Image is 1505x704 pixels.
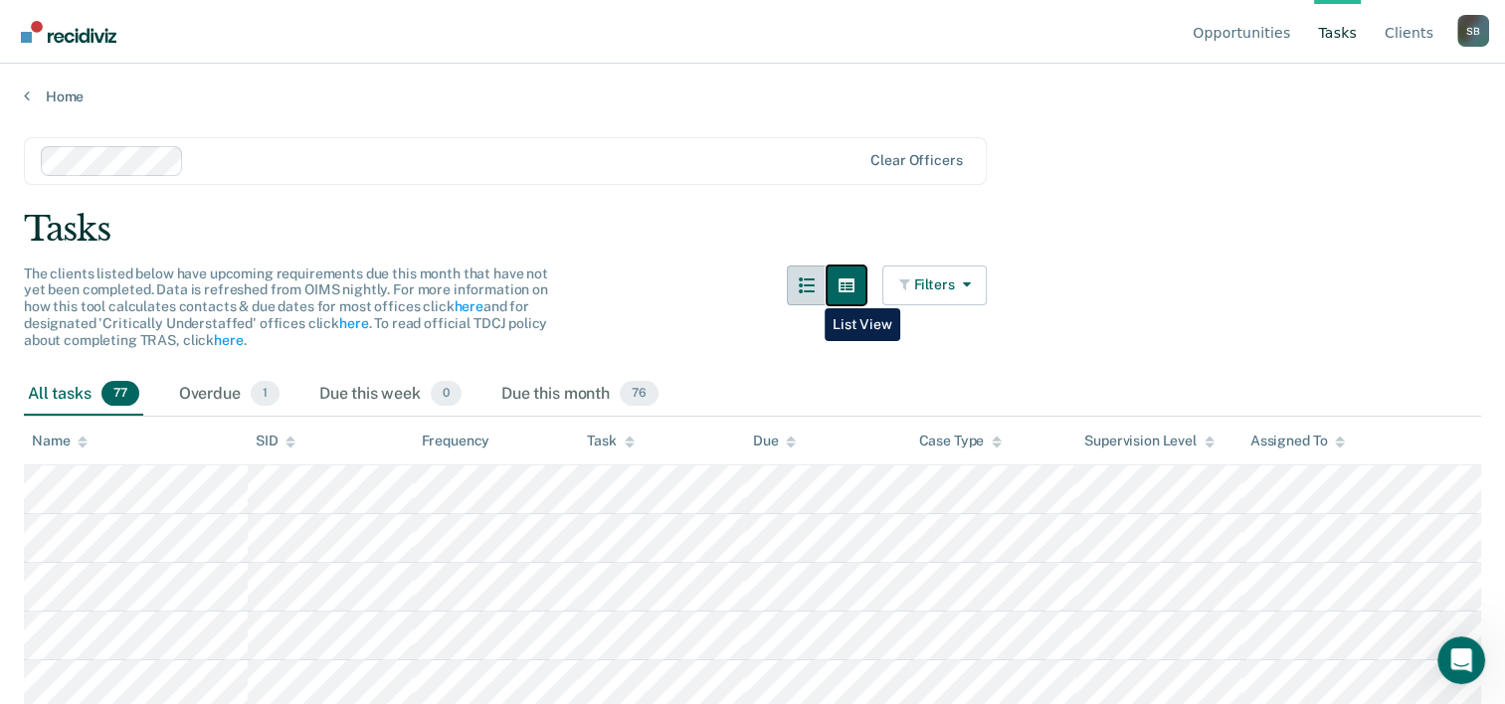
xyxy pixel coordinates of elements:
button: Filters [882,265,988,305]
div: Overdue1 [175,373,283,417]
iframe: Intercom live chat [1437,636,1485,684]
span: 0 [431,381,462,407]
span: 1 [251,381,280,407]
div: Case Type [918,433,1002,449]
button: Profile dropdown button [1457,15,1489,47]
div: Name [32,433,88,449]
a: here [339,315,368,331]
a: Home [24,88,1481,105]
div: Clear officers [870,152,962,169]
span: 76 [620,381,658,407]
div: Due [753,433,797,449]
a: here [454,298,482,314]
div: SID [256,433,296,449]
div: Supervision Level [1084,433,1215,449]
span: The clients listed below have upcoming requirements due this month that have not yet been complet... [24,265,548,348]
div: Tasks [24,209,1481,250]
a: here [214,332,243,348]
div: Task [587,433,634,449]
span: 77 [101,381,139,407]
div: Due this month76 [497,373,662,417]
img: Recidiviz [21,21,116,43]
div: Frequency [422,433,490,449]
div: All tasks77 [24,373,143,417]
div: Due this week0 [315,373,466,417]
div: S B [1457,15,1489,47]
div: Assigned To [1250,433,1345,449]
